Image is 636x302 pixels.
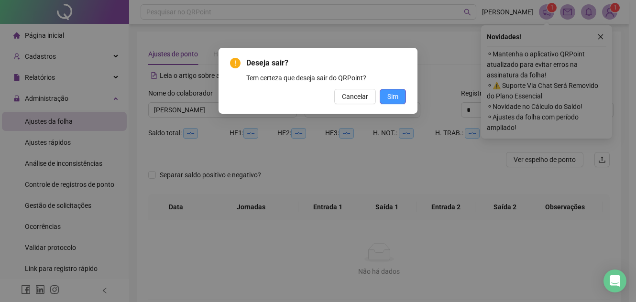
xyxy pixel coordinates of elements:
[342,91,368,102] span: Cancelar
[334,89,376,104] button: Cancelar
[230,58,241,68] span: exclamation-circle
[387,91,398,102] span: Sim
[603,270,626,292] div: Open Intercom Messenger
[246,73,406,83] div: Tem certeza que deseja sair do QRPoint?
[380,89,406,104] button: Sim
[246,57,406,69] span: Deseja sair?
